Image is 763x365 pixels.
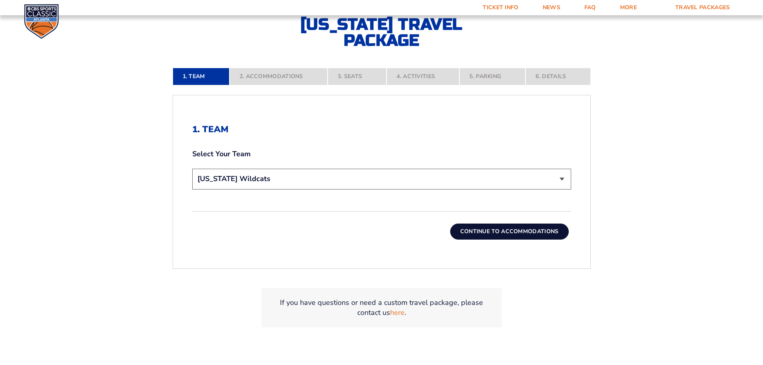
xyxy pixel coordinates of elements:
h2: [US_STATE] Travel Package [294,16,470,48]
h2: 1. Team [192,124,571,135]
label: Select Your Team [192,149,571,159]
button: Continue To Accommodations [450,224,569,240]
a: here [390,308,405,318]
img: CBS Sports Classic [24,4,59,39]
p: If you have questions or need a custom travel package, please contact us . [271,298,492,318]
